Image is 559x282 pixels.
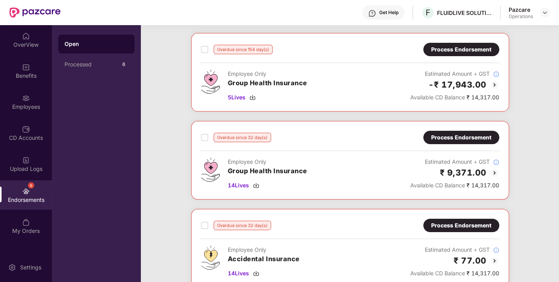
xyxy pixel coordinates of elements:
img: svg+xml;base64,PHN2ZyBpZD0iVXBsb2FkX0xvZ3MiIGRhdGEtbmFtZT0iVXBsb2FkIExvZ3MiIHhtbG5zPSJodHRwOi8vd3... [22,156,30,164]
div: Overdue since 154 day(s) [214,45,273,54]
img: svg+xml;base64,PHN2ZyBpZD0iRG93bmxvYWQtMzJ4MzIiIHhtbG5zPSJodHRwOi8vd3d3LnczLm9yZy8yMDAwL3N2ZyIgd2... [249,94,256,101]
img: svg+xml;base64,PHN2ZyBpZD0iSW5mb18tXzMyeDMyIiBkYXRhLW5hbWU9IkluZm8gLSAzMngzMiIgeG1sbnM9Imh0dHA6Ly... [493,247,499,253]
h3: Group Health Insurance [228,78,307,88]
div: Operations [509,13,533,20]
div: Process Endorsement [431,133,491,142]
img: svg+xml;base64,PHN2ZyBpZD0iQmFjay0yMHgyMCIgeG1sbnM9Imh0dHA6Ly93d3cudzMub3JnLzIwMDAvc3ZnIiB3aWR0aD... [490,256,499,266]
h2: ₹ 9,371.00 [440,166,487,179]
img: svg+xml;base64,PHN2ZyBpZD0iSW5mb18tXzMyeDMyIiBkYXRhLW5hbWU9IkluZm8gLSAzMngzMiIgeG1sbnM9Imh0dHA6Ly... [493,71,499,77]
div: Process Endorsement [431,45,491,54]
div: ₹ 14,317.00 [410,181,499,190]
div: Estimated Amount + GST [410,245,499,254]
div: Pazcare [509,6,533,13]
div: Process Endorsement [431,221,491,230]
span: Available CD Balance [410,270,465,277]
div: ₹ 14,317.00 [410,269,499,278]
div: 6 [119,60,128,69]
span: F [426,8,430,17]
div: 6 [28,182,34,189]
div: Get Help [379,9,398,16]
img: svg+xml;base64,PHN2ZyBpZD0iRW1wbG95ZWVzIiB4bWxucz0iaHR0cDovL3d3dy53My5vcmcvMjAwMC9zdmciIHdpZHRoPS... [22,94,30,102]
img: svg+xml;base64,PHN2ZyB4bWxucz0iaHR0cDovL3d3dy53My5vcmcvMjAwMC9zdmciIHdpZHRoPSI0Ny43MTQiIGhlaWdodD... [201,157,220,182]
img: svg+xml;base64,PHN2ZyBpZD0iQmFjay0yMHgyMCIgeG1sbnM9Imh0dHA6Ly93d3cudzMub3JnLzIwMDAvc3ZnIiB3aWR0aD... [490,168,499,178]
div: Open [65,40,128,48]
h2: ₹ 77.00 [454,254,487,267]
img: svg+xml;base64,PHN2ZyB4bWxucz0iaHR0cDovL3d3dy53My5vcmcvMjAwMC9zdmciIHdpZHRoPSI0Ny43MTQiIGhlaWdodD... [201,70,220,94]
img: New Pazcare Logo [9,7,61,18]
img: svg+xml;base64,PHN2ZyBpZD0iRHJvcGRvd24tMzJ4MzIiIHhtbG5zPSJodHRwOi8vd3d3LnczLm9yZy8yMDAwL3N2ZyIgd2... [542,9,548,16]
div: Estimated Amount + GST [410,157,499,166]
img: svg+xml;base64,PHN2ZyBpZD0iRG93bmxvYWQtMzJ4MzIiIHhtbG5zPSJodHRwOi8vd3d3LnczLm9yZy8yMDAwL3N2ZyIgd2... [253,270,259,277]
img: svg+xml;base64,PHN2ZyBpZD0iRW5kb3JzZW1lbnRzIiB4bWxucz0iaHR0cDovL3d3dy53My5vcmcvMjAwMC9zdmciIHdpZH... [22,187,30,195]
div: ₹ 14,317.00 [410,93,499,102]
div: Settings [18,264,44,271]
img: svg+xml;base64,PHN2ZyBpZD0iSW5mb18tXzMyeDMyIiBkYXRhLW5hbWU9IkluZm8gLSAzMngzMiIgeG1sbnM9Imh0dHA6Ly... [493,159,499,165]
img: svg+xml;base64,PHN2ZyBpZD0iQ0RfQWNjb3VudHMiIGRhdGEtbmFtZT0iQ0QgQWNjb3VudHMiIHhtbG5zPSJodHRwOi8vd3... [22,125,30,133]
img: svg+xml;base64,PHN2ZyBpZD0iQmVuZWZpdHMiIHhtbG5zPSJodHRwOi8vd3d3LnczLm9yZy8yMDAwL3N2ZyIgd2lkdGg9Ij... [22,63,30,71]
h3: Group Health Insurance [228,166,307,176]
div: Processed [65,61,119,68]
h3: Accidental Insurance [228,254,300,264]
div: Employee Only [228,70,307,78]
img: svg+xml;base64,PHN2ZyBpZD0iTXlfT3JkZXJzIiBkYXRhLW5hbWU9Ik15IE9yZGVycyIgeG1sbnM9Imh0dHA6Ly93d3cudz... [22,218,30,226]
span: 14 Lives [228,181,249,190]
img: svg+xml;base64,PHN2ZyB4bWxucz0iaHR0cDovL3d3dy53My5vcmcvMjAwMC9zdmciIHdpZHRoPSI0OS4zMjEiIGhlaWdodD... [201,245,220,270]
span: Available CD Balance [410,182,465,189]
img: svg+xml;base64,PHN2ZyBpZD0iU2V0dGluZy0yMHgyMCIgeG1sbnM9Imh0dHA6Ly93d3cudzMub3JnLzIwMDAvc3ZnIiB3aW... [8,264,16,271]
div: Estimated Amount + GST [410,70,499,78]
div: Overdue since 32 day(s) [214,133,271,142]
span: 14 Lives [228,269,249,278]
div: FLUIDLIVE SOLUTIONS [437,9,492,16]
img: svg+xml;base64,PHN2ZyBpZD0iRG93bmxvYWQtMzJ4MzIiIHhtbG5zPSJodHRwOi8vd3d3LnczLm9yZy8yMDAwL3N2ZyIgd2... [253,182,259,189]
div: Employee Only [228,245,300,254]
img: svg+xml;base64,PHN2ZyBpZD0iSGVscC0zMngzMiIgeG1sbnM9Imh0dHA6Ly93d3cudzMub3JnLzIwMDAvc3ZnIiB3aWR0aD... [368,9,376,17]
img: svg+xml;base64,PHN2ZyBpZD0iQmFjay0yMHgyMCIgeG1sbnM9Imh0dHA6Ly93d3cudzMub3JnLzIwMDAvc3ZnIiB3aWR0aD... [490,80,499,90]
span: 5 Lives [228,93,245,102]
span: Available CD Balance [410,94,465,101]
div: Employee Only [228,157,307,166]
img: svg+xml;base64,PHN2ZyBpZD0iSG9tZSIgeG1sbnM9Imh0dHA6Ly93d3cudzMub3JnLzIwMDAvc3ZnIiB3aWR0aD0iMjAiIG... [22,32,30,40]
h2: -₹ 17,943.00 [428,78,487,91]
div: Overdue since 32 day(s) [214,221,271,230]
